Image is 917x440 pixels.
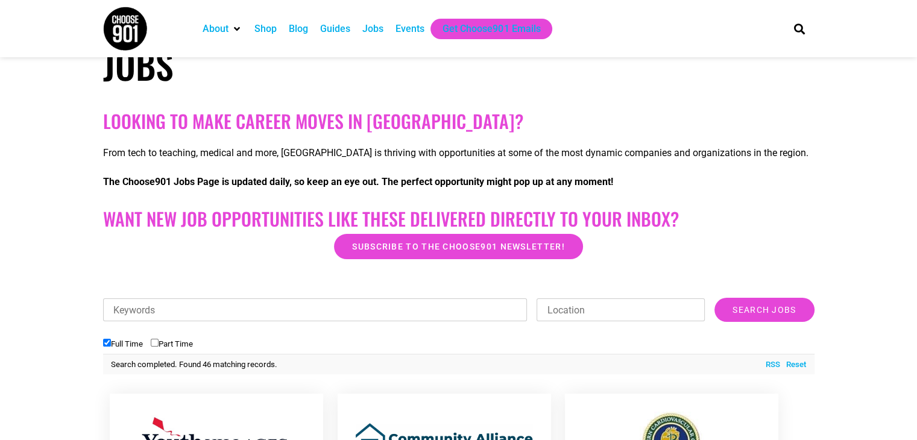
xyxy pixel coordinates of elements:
a: Jobs [362,22,383,36]
a: Subscribe to the Choose901 newsletter! [334,234,582,259]
input: Location [537,298,705,321]
p: From tech to teaching, medical and more, [GEOGRAPHIC_DATA] is thriving with opportunities at some... [103,146,815,160]
input: Search Jobs [714,298,814,322]
a: Blog [289,22,308,36]
div: Search [789,19,809,39]
a: Reset [780,359,806,371]
nav: Main nav [197,19,773,39]
input: Full Time [103,339,111,347]
input: Keywords [103,298,528,321]
a: Guides [320,22,350,36]
a: Shop [254,22,277,36]
label: Full Time [103,339,143,348]
a: Get Choose901 Emails [443,22,540,36]
strong: The Choose901 Jobs Page is updated daily, so keep an eye out. The perfect opportunity might pop u... [103,176,613,187]
h1: Jobs [103,43,453,86]
a: Events [395,22,424,36]
a: RSS [760,359,780,371]
input: Part Time [151,339,159,347]
h2: Looking to make career moves in [GEOGRAPHIC_DATA]? [103,110,815,132]
a: About [203,22,228,36]
span: Subscribe to the Choose901 newsletter! [352,242,564,251]
div: About [197,19,248,39]
span: Search completed. Found 46 matching records. [111,360,277,369]
label: Part Time [151,339,193,348]
h2: Want New Job Opportunities like these Delivered Directly to your Inbox? [103,208,815,230]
